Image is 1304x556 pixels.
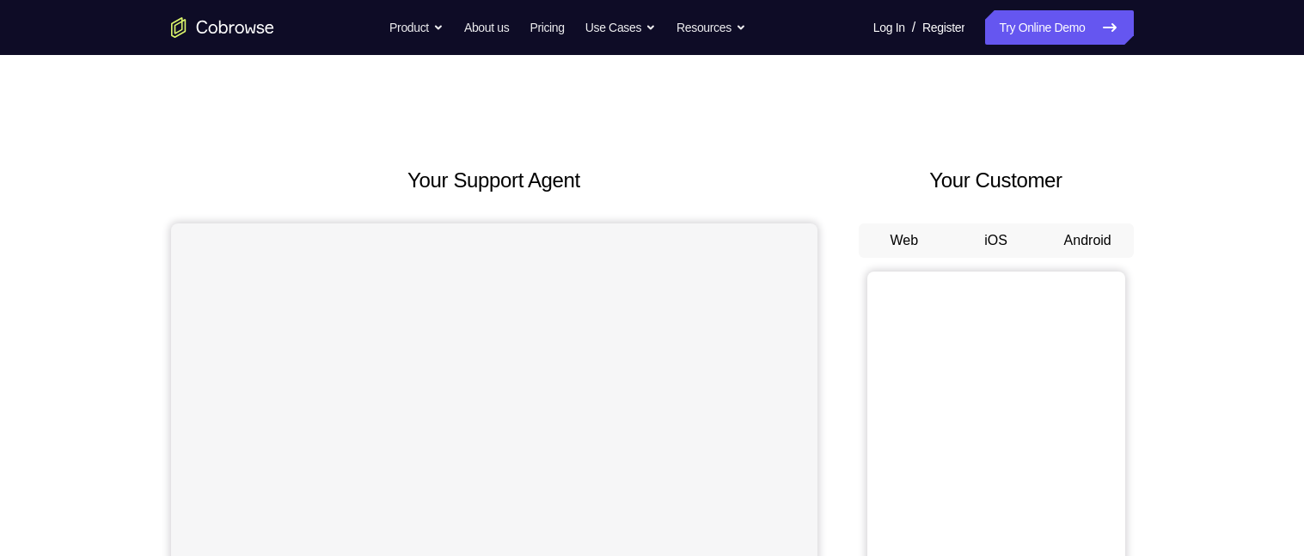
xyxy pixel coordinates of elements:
[389,10,444,45] button: Product
[859,165,1134,196] h2: Your Customer
[530,10,564,45] a: Pricing
[922,10,964,45] a: Register
[585,10,656,45] button: Use Cases
[171,17,274,38] a: Go to the home page
[912,17,915,38] span: /
[171,165,817,196] h2: Your Support Agent
[859,223,951,258] button: Web
[1042,223,1134,258] button: Android
[873,10,905,45] a: Log In
[950,223,1042,258] button: iOS
[676,10,746,45] button: Resources
[464,10,509,45] a: About us
[985,10,1133,45] a: Try Online Demo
